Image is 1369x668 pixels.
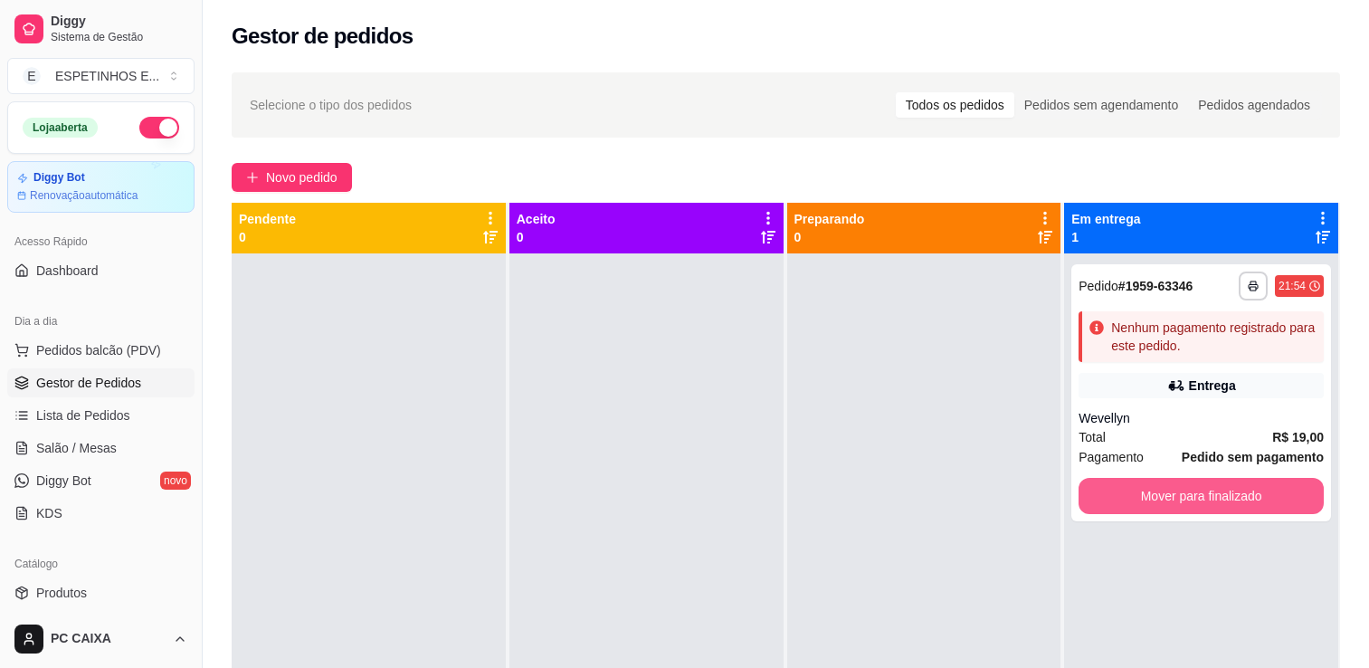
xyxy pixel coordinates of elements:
[7,336,195,365] button: Pedidos balcão (PDV)
[7,549,195,578] div: Catálogo
[7,307,195,336] div: Dia a dia
[7,434,195,463] a: Salão / Mesas
[36,406,130,425] span: Lista de Pedidos
[36,472,91,490] span: Diggy Bot
[517,228,556,246] p: 0
[55,67,159,85] div: ESPETINHOS E ...
[7,368,195,397] a: Gestor de Pedidos
[7,161,195,213] a: Diggy BotRenovaçãoautomática
[51,14,187,30] span: Diggy
[1188,92,1320,118] div: Pedidos agendados
[51,631,166,647] span: PC CAIXA
[23,67,41,85] span: E
[517,210,556,228] p: Aceito
[7,227,195,256] div: Acesso Rápido
[1071,228,1140,246] p: 1
[246,171,259,184] span: plus
[1272,430,1324,444] strong: R$ 19,00
[1079,478,1324,514] button: Mover para finalizado
[36,262,99,280] span: Dashboard
[51,30,187,44] span: Sistema de Gestão
[1014,92,1188,118] div: Pedidos sem agendamento
[1111,319,1317,355] div: Nenhum pagamento registrado para este pedido.
[7,466,195,495] a: Diggy Botnovo
[36,374,141,392] span: Gestor de Pedidos
[7,256,195,285] a: Dashboard
[266,167,337,187] span: Novo pedido
[36,439,117,457] span: Salão / Mesas
[1079,279,1118,293] span: Pedido
[7,58,195,94] button: Select a team
[1079,409,1324,427] div: Wevellyn
[1189,377,1236,395] div: Entrega
[7,401,195,430] a: Lista de Pedidos
[7,499,195,528] a: KDS
[1118,279,1193,293] strong: # 1959-63346
[1079,427,1106,447] span: Total
[7,617,195,661] button: PC CAIXA
[794,228,865,246] p: 0
[23,118,98,138] div: Loja aberta
[239,210,296,228] p: Pendente
[36,504,62,522] span: KDS
[232,163,352,192] button: Novo pedido
[250,95,412,115] span: Selecione o tipo dos pedidos
[7,7,195,51] a: DiggySistema de Gestão
[36,584,87,602] span: Produtos
[1079,447,1144,467] span: Pagamento
[1182,450,1324,464] strong: Pedido sem pagamento
[30,188,138,203] article: Renovação automática
[1071,210,1140,228] p: Em entrega
[1279,279,1306,293] div: 21:54
[794,210,865,228] p: Preparando
[7,578,195,607] a: Produtos
[33,171,85,185] article: Diggy Bot
[896,92,1014,118] div: Todos os pedidos
[239,228,296,246] p: 0
[232,22,414,51] h2: Gestor de pedidos
[36,341,161,359] span: Pedidos balcão (PDV)
[139,117,179,138] button: Alterar Status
